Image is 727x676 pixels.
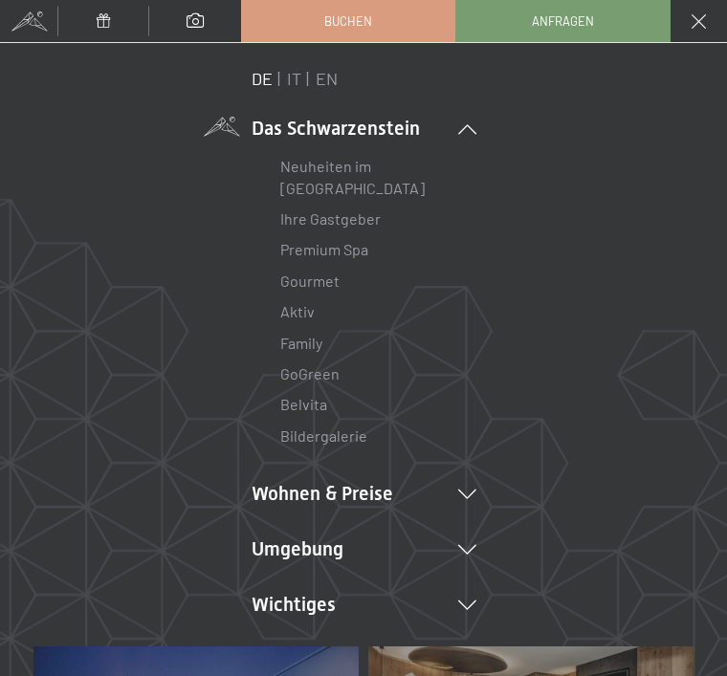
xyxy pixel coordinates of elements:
a: Ihre Gastgeber [280,209,381,228]
a: GoGreen [280,364,340,382]
a: Bildergalerie [280,426,367,445]
span: Anfragen [532,12,594,30]
a: Buchen [242,1,454,41]
a: Belvita [280,395,327,413]
a: EN [316,68,338,89]
a: DE [252,68,273,89]
a: Aktiv [280,302,315,320]
a: Premium Spa [280,240,368,258]
a: Anfragen [456,1,669,41]
a: Neuheiten im [GEOGRAPHIC_DATA] [280,157,425,196]
a: IT [287,68,301,89]
span: Buchen [324,12,372,30]
a: Gourmet [280,272,340,290]
a: Family [280,334,322,352]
